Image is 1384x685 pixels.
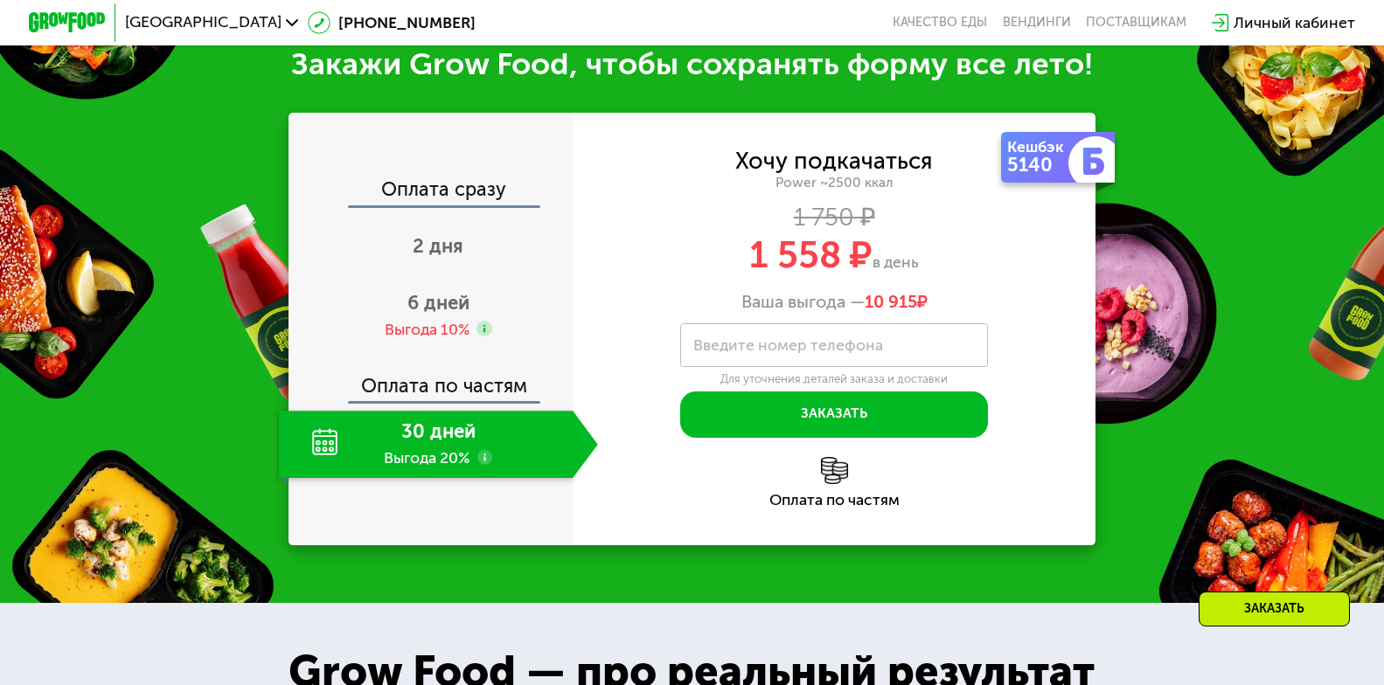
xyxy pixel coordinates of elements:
[125,15,282,31] span: [GEOGRAPHIC_DATA]
[749,233,873,277] span: 1 558 ₽
[865,291,928,312] span: ₽
[693,340,883,350] label: Введите номер телефона
[1007,140,1073,156] div: Кешбэк
[893,15,987,31] a: Качество еды
[735,150,933,171] div: Хочу подкачаться
[873,253,919,272] span: в день
[1007,156,1073,175] div: 5140
[573,175,1095,192] div: Power ~2500 ккал
[290,180,573,205] div: Оплата сразу
[1199,592,1350,626] div: Заказать
[1234,11,1355,34] div: Личный кабинет
[573,493,1095,509] div: Оплата по частям
[573,291,1095,312] div: Ваша выгода —
[1003,15,1071,31] a: Вендинги
[308,11,476,34] a: [PHONE_NUMBER]
[680,391,988,438] button: Заказать
[821,457,848,484] img: l6xcnZfty9opOoJh.png
[573,206,1095,227] div: 1 750 ₽
[290,357,573,402] div: Оплата по частям
[1086,15,1186,31] div: поставщикам
[865,291,917,312] span: 10 915
[680,371,988,386] div: Для уточнения деталей заказа и доставки
[385,319,469,340] div: Выгода 10%
[413,234,463,258] span: 2 дня
[407,291,469,315] span: 6 дней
